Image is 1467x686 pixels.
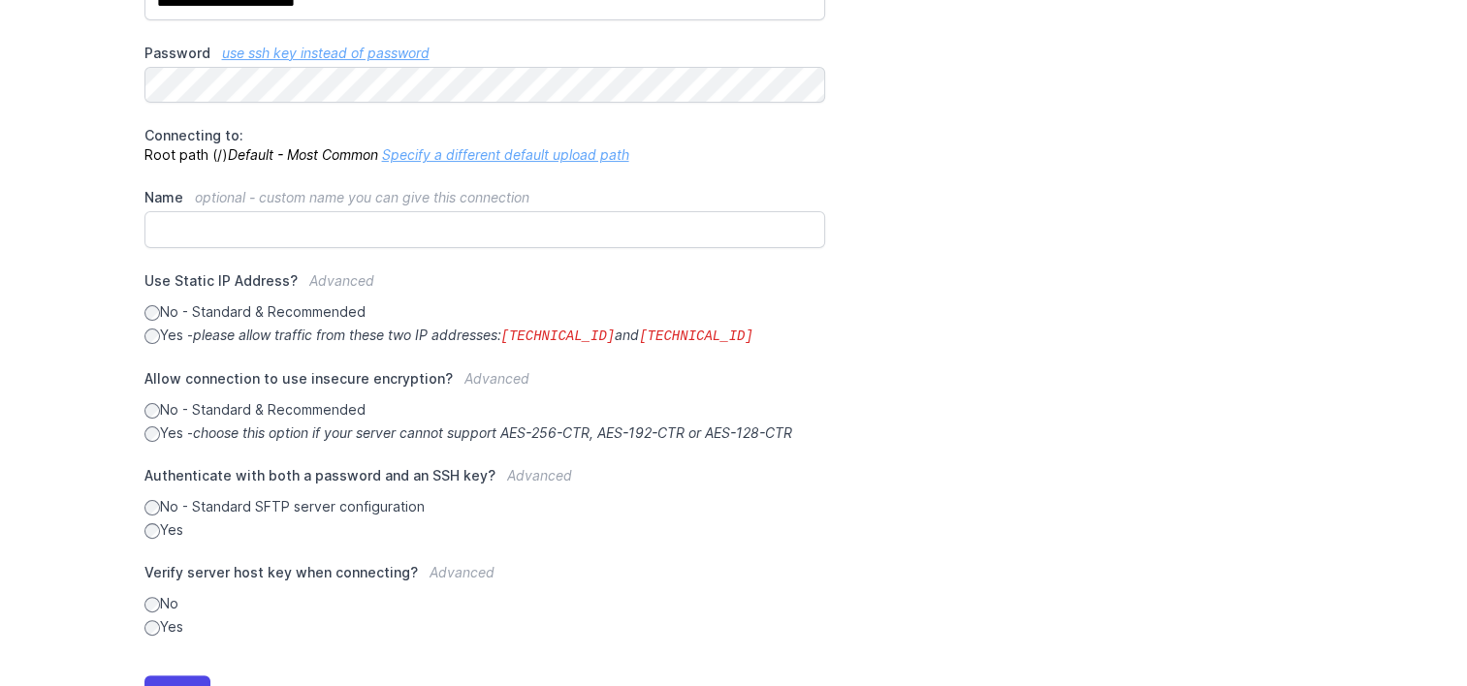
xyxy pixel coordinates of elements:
[144,127,243,143] span: Connecting to:
[144,126,826,165] p: Root path (/)
[195,189,529,205] span: optional - custom name you can give this connection
[144,520,826,540] label: Yes
[144,302,826,322] label: No - Standard & Recommended
[193,424,792,441] i: choose this option if your server cannot support AES-256-CTR, AES-192-CTR or AES-128-CTR
[228,146,378,163] i: Default - Most Common
[144,423,826,443] label: Yes -
[144,328,160,344] input: Yes -please allow traffic from these two IP addresses:[TECHNICAL_ID]and[TECHNICAL_ID]
[144,563,826,594] label: Verify server host key when connecting?
[309,272,374,289] span: Advanced
[501,328,616,344] code: [TECHNICAL_ID]
[430,564,494,580] span: Advanced
[639,328,753,344] code: [TECHNICAL_ID]
[144,523,160,539] input: Yes
[144,466,826,497] label: Authenticate with both a password and an SSH key?
[464,370,529,387] span: Advanced
[144,326,826,346] label: Yes -
[144,617,826,637] label: Yes
[382,146,629,163] a: Specify a different default upload path
[1370,589,1444,663] iframe: Drift Widget Chat Controller
[144,271,826,302] label: Use Static IP Address?
[144,594,826,613] label: No
[222,45,430,61] a: use ssh key instead of password
[144,403,160,419] input: No - Standard & Recommended
[144,597,160,612] input: No
[193,327,753,343] i: please allow traffic from these two IP addresses: and
[144,620,160,636] input: Yes
[144,500,160,515] input: No - Standard SFTP server configuration
[144,426,160,442] input: Yes -choose this option if your server cannot support AES-256-CTR, AES-192-CTR or AES-128-CTR
[144,400,826,420] label: No - Standard & Recommended
[144,497,826,516] label: No - Standard SFTP server configuration
[144,369,826,400] label: Allow connection to use insecure encryption?
[507,467,572,483] span: Advanced
[144,305,160,321] input: No - Standard & Recommended
[144,188,826,207] label: Name
[144,44,826,63] label: Password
